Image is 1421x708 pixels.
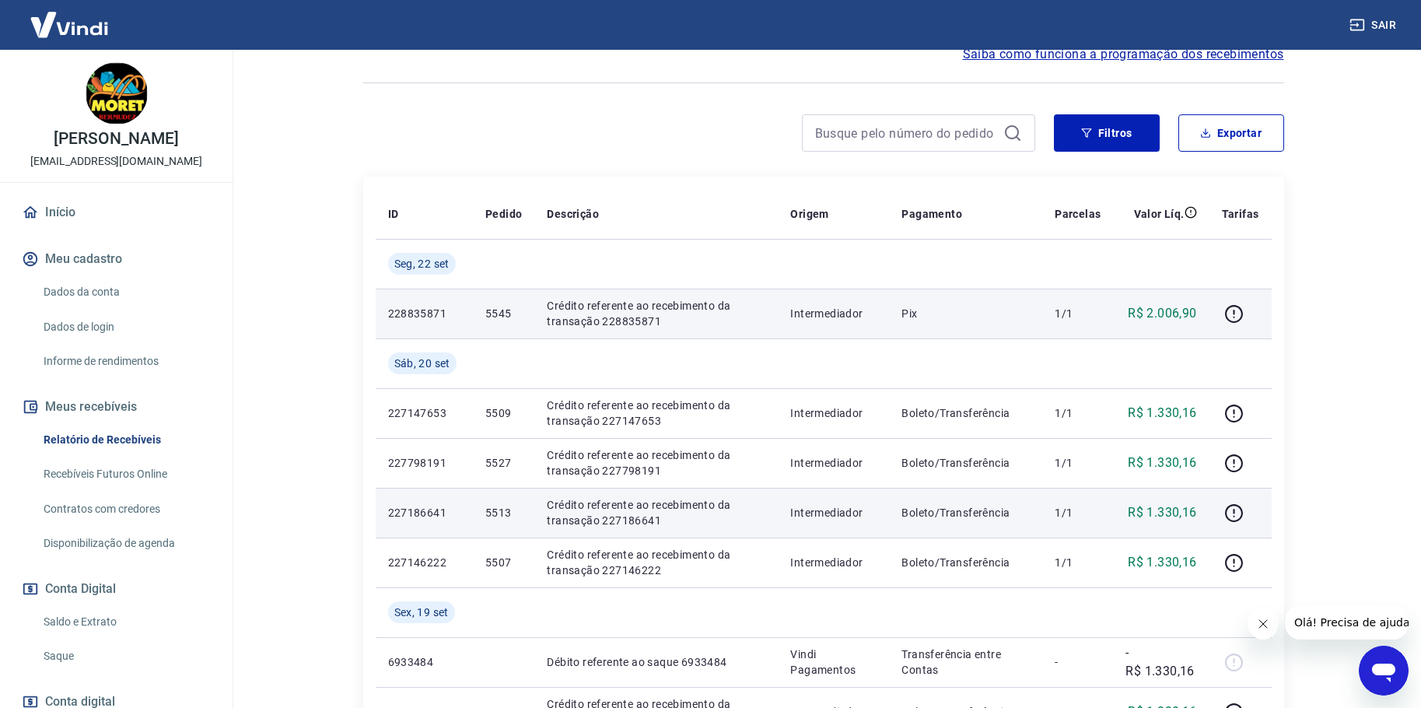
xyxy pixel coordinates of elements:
[901,647,1030,678] p: Transferência entre Contas
[790,505,877,520] p: Intermediador
[901,455,1030,471] p: Boleto/Transferência
[547,547,765,578] p: Crédito referente ao recebimento da transação 227146222
[1128,404,1196,422] p: R$ 1.330,16
[37,276,214,308] a: Dados da conta
[1134,206,1185,222] p: Valor Líq.
[388,555,460,570] p: 227146222
[790,647,877,678] p: Vindi Pagamentos
[790,306,877,321] p: Intermediador
[54,131,178,147] p: [PERSON_NAME]
[86,62,148,124] img: 72d6a31b-c049-4ec5-8d6d-7b38b3013eb2.jpeg
[901,555,1030,570] p: Boleto/Transferência
[388,505,460,520] p: 227186641
[1125,643,1196,681] p: -R$ 1.330,16
[547,497,765,528] p: Crédito referente ao recebimento da transação 227186641
[1055,206,1101,222] p: Parcelas
[1054,114,1160,152] button: Filtros
[1178,114,1284,152] button: Exportar
[901,405,1030,421] p: Boleto/Transferência
[790,455,877,471] p: Intermediador
[37,311,214,343] a: Dados de login
[790,206,828,222] p: Origem
[963,45,1284,64] a: Saiba como funciona a programação dos recebimentos
[1055,306,1101,321] p: 1/1
[19,572,214,606] button: Conta Digital
[1222,206,1259,222] p: Tarifas
[1128,454,1196,472] p: R$ 1.330,16
[485,505,522,520] p: 5513
[901,206,962,222] p: Pagamento
[9,11,131,23] span: Olá! Precisa de ajuda?
[388,405,460,421] p: 227147653
[1359,646,1409,696] iframe: Botão para abrir a janela de mensagens
[388,206,399,222] p: ID
[815,121,997,145] input: Busque pelo número do pedido
[547,447,765,478] p: Crédito referente ao recebimento da transação 227798191
[1055,654,1101,670] p: -
[901,306,1030,321] p: Pix
[1055,405,1101,421] p: 1/1
[394,605,449,620] span: Sex, 19 set
[485,206,522,222] p: Pedido
[394,356,450,371] span: Sáb, 20 set
[485,555,522,570] p: 5507
[388,455,460,471] p: 227798191
[19,1,120,48] img: Vindi
[547,298,765,329] p: Crédito referente ao recebimento da transação 228835871
[485,455,522,471] p: 5527
[37,424,214,456] a: Relatório de Recebíveis
[1248,608,1279,640] iframe: Fechar mensagem
[1128,503,1196,522] p: R$ 1.330,16
[1285,605,1409,640] iframe: Mensagem da empresa
[37,640,214,672] a: Saque
[790,405,877,421] p: Intermediador
[388,306,460,321] p: 228835871
[37,345,214,377] a: Informe de rendimentos
[547,654,765,670] p: Débito referente ao saque 6933484
[547,398,765,429] p: Crédito referente ao recebimento da transação 227147653
[19,390,214,424] button: Meus recebíveis
[19,195,214,230] a: Início
[1055,455,1101,471] p: 1/1
[1346,11,1402,40] button: Sair
[388,654,460,670] p: 6933484
[1055,505,1101,520] p: 1/1
[37,527,214,559] a: Disponibilização de agenda
[485,306,522,321] p: 5545
[37,458,214,490] a: Recebíveis Futuros Online
[37,493,214,525] a: Contratos com credores
[1055,555,1101,570] p: 1/1
[394,256,450,272] span: Seg, 22 set
[30,153,202,170] p: [EMAIL_ADDRESS][DOMAIN_NAME]
[901,505,1030,520] p: Boleto/Transferência
[547,206,599,222] p: Descrição
[790,555,877,570] p: Intermediador
[37,606,214,638] a: Saldo e Extrato
[1128,553,1196,572] p: R$ 1.330,16
[485,405,522,421] p: 5509
[1128,304,1196,323] p: R$ 2.006,90
[19,242,214,276] button: Meu cadastro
